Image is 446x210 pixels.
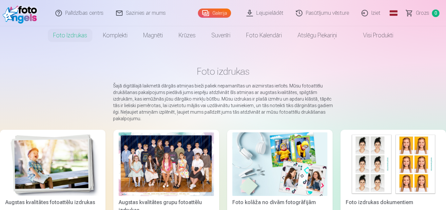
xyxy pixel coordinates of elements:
h1: Foto izdrukas [5,66,441,77]
div: Augstas kvalitātes fotoattēlu izdrukas [3,199,103,206]
a: Magnēti [135,26,171,45]
img: /fa1 [3,3,40,24]
a: Komplekti [95,26,135,45]
img: Foto izdrukas dokumentiem [346,132,441,196]
span: Grozs [416,9,429,17]
a: Suvenīri [204,26,238,45]
a: Foto kalendāri [238,26,290,45]
div: Foto kolāža no divām fotogrāfijām [230,199,330,206]
img: Augstas kvalitātes fotoattēlu izdrukas [5,132,100,196]
p: Šajā digitālajā laikmetā dārgās atmiņas bieži paliek nepamanītas un aizmirstas ierīcēs. Mūsu foto... [113,83,333,122]
span: 0 [432,10,439,17]
div: Foto izdrukas dokumentiem [343,199,443,206]
a: Atslēgu piekariņi [290,26,345,45]
a: Krūzes [171,26,204,45]
a: Visi produkti [345,26,401,45]
a: Galerija [198,9,231,18]
img: Foto kolāža no divām fotogrāfijām [232,132,327,196]
a: Foto izdrukas [45,26,95,45]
